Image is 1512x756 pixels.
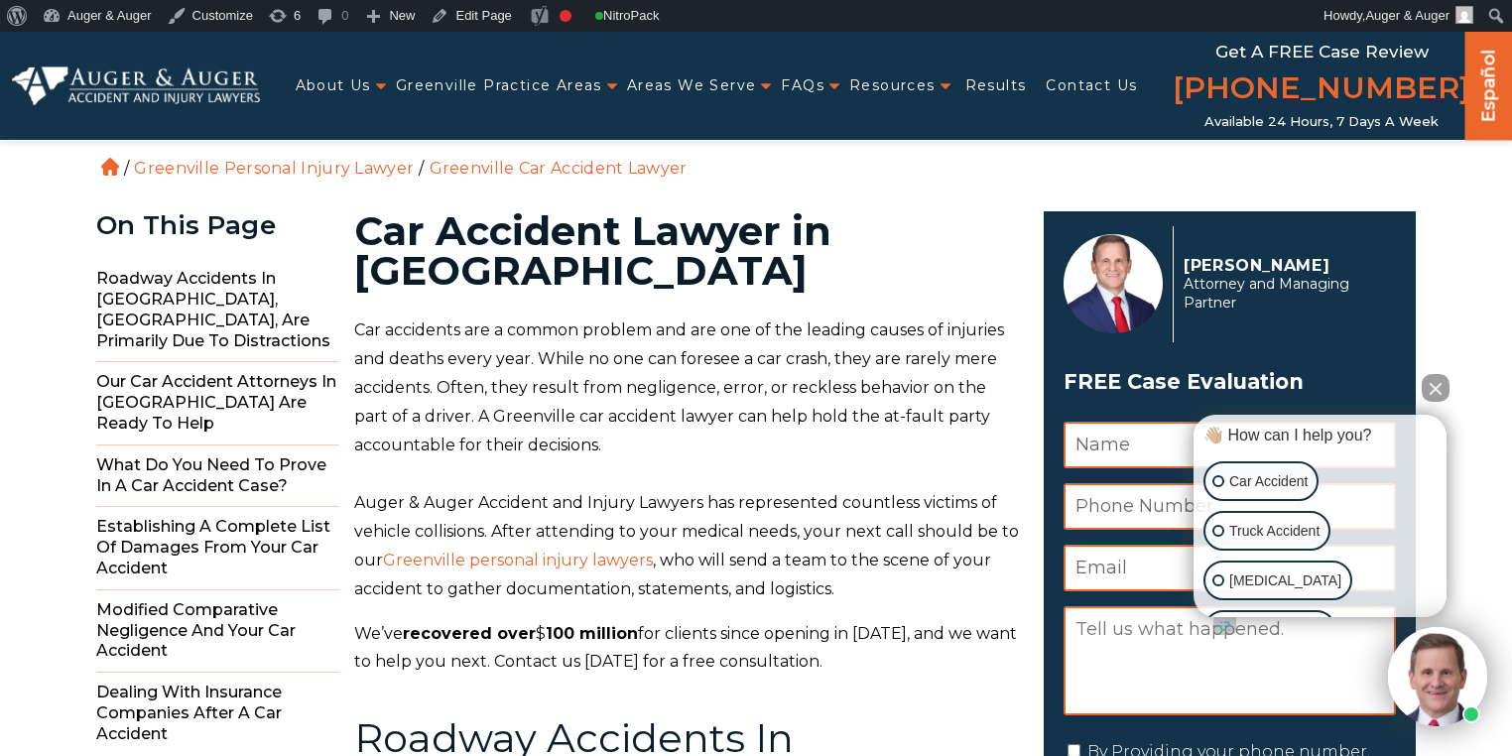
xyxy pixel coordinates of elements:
[134,159,414,178] a: Greenville Personal Injury Lawyer
[96,211,339,240] div: On This Page
[383,551,653,569] a: Greenville personal injury lawyers
[354,551,991,598] span: , who will send a team to the scene of your accident to gather documentation, statements, and log...
[354,211,1020,291] h1: Car Accident Lawyer in [GEOGRAPHIC_DATA]
[1229,469,1308,494] p: Car Accident
[1365,8,1449,23] span: Auger & Auger
[96,590,339,673] span: Modified Comparative Negligence and Your Car Accident
[1213,617,1236,635] a: Open intaker chat
[849,65,936,106] a: Resources
[354,320,1004,453] span: Car accidents are a common problem and are one of the leading causes of injuries and deaths every...
[403,624,536,643] b: recovered over
[1046,65,1137,106] a: Contact Us
[354,493,1019,569] span: Auger & Auger Accident and Injury Lawyers has represented countless victims of vehicle collisions...
[1388,627,1487,726] img: Intaker widget Avatar
[1184,256,1385,275] p: [PERSON_NAME]
[12,66,260,104] img: Auger & Auger Accident and Injury Lawyers Logo
[1229,568,1341,593] p: [MEDICAL_DATA]
[627,65,757,106] a: Areas We Serve
[1473,31,1505,135] a: Español
[1204,114,1439,130] span: Available 24 Hours, 7 Days a Week
[1064,363,1396,401] span: FREE Case Evaluation
[546,624,638,643] b: 100 million
[425,159,693,178] li: Greenville Car Accident Lawyer
[1422,374,1449,402] button: Close Intaker Chat Widget
[1173,66,1470,114] a: [PHONE_NUMBER]
[354,624,1017,672] span: for clients since opening in [DATE], and we want to help you next. Contact us [DATE] for a free c...
[396,65,602,106] a: Greenville Practice Areas
[96,445,339,508] span: What Do You Need to Prove in a Car Accident Case?
[1064,545,1396,591] input: Email
[354,620,1020,678] p: $
[96,507,339,589] span: Establishing a Complete List of Damages From Your Car Accident
[354,624,403,643] span: We’ve
[1064,422,1396,468] input: Name
[781,65,824,106] a: FAQs
[1064,234,1163,333] img: Herbert Auger
[1229,519,1320,544] p: Truck Accident
[96,362,339,444] span: Our Car Accident Attorneys in [GEOGRAPHIC_DATA] Are Ready to Help
[1198,425,1442,446] div: 👋🏼 How can I help you?
[1215,42,1429,62] span: Get a FREE Case Review
[560,10,571,22] div: Focus keyphrase not set
[1064,483,1396,530] input: Phone Number
[101,158,119,176] a: Home
[96,259,339,362] span: Roadway Accidents in [GEOGRAPHIC_DATA], [GEOGRAPHIC_DATA], Are Primarily Due to Distractions
[96,673,339,754] span: Dealing With Insurance Companies After a Car Accident
[296,65,371,106] a: About Us
[965,65,1027,106] a: Results
[1184,275,1385,313] span: Attorney and Managing Partner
